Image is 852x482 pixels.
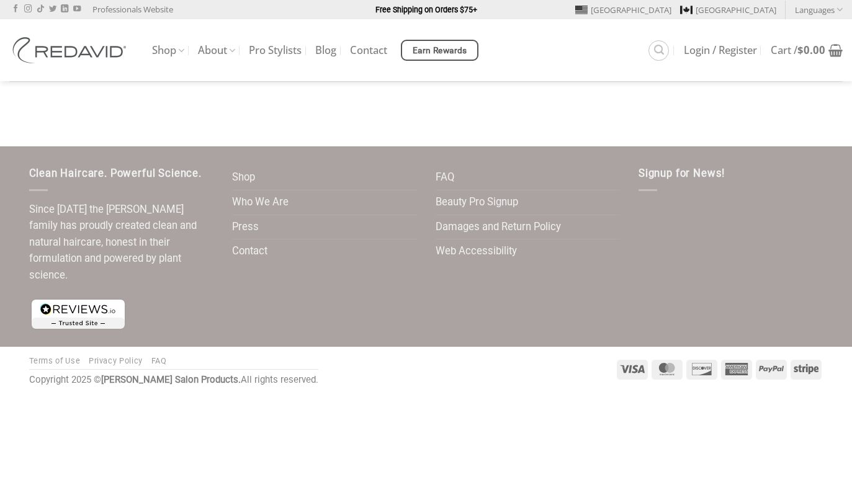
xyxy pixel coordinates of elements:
[684,39,757,61] a: Login / Register
[797,43,825,57] bdi: 0.00
[797,43,804,57] span: $
[436,190,518,215] a: Beauty Pro Signup
[24,5,32,14] a: Follow on Instagram
[12,5,19,14] a: Follow on Facebook
[684,45,757,55] span: Login / Register
[61,5,68,14] a: Follow on LinkedIn
[29,167,202,179] span: Clean Haircare. Powerful Science.
[232,190,289,215] a: Who We Are
[9,37,133,63] img: REDAVID Salon Products | United States
[249,39,302,61] a: Pro Stylists
[436,239,517,264] a: Web Accessibility
[413,44,467,58] span: Earn Rewards
[795,1,843,19] a: Languages
[680,1,776,19] a: [GEOGRAPHIC_DATA]
[639,167,725,179] span: Signup for News!
[152,38,184,63] a: Shop
[29,202,214,284] p: Since [DATE] the [PERSON_NAME] family has proudly created clean and natural haircare, honest in t...
[101,374,241,385] strong: [PERSON_NAME] Salon Products.
[198,38,235,63] a: About
[350,39,387,61] a: Contact
[29,373,318,388] div: Copyright 2025 © All rights reserved.
[436,215,561,239] a: Damages and Return Policy
[73,5,81,14] a: Follow on YouTube
[29,297,127,331] img: reviews-trust-logo-1.png
[29,356,81,365] a: Terms of Use
[232,215,259,239] a: Press
[151,356,167,365] a: FAQ
[49,5,56,14] a: Follow on Twitter
[232,239,267,264] a: Contact
[232,166,255,190] a: Shop
[37,5,44,14] a: Follow on TikTok
[436,166,454,190] a: FAQ
[771,37,843,64] a: Cart /$0.00
[575,1,671,19] a: [GEOGRAPHIC_DATA]
[375,5,477,14] strong: Free Shipping on Orders $75+
[315,39,336,61] a: Blog
[771,45,825,55] span: Cart /
[89,356,143,365] a: Privacy Policy
[648,40,669,61] a: Search
[401,40,478,61] a: Earn Rewards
